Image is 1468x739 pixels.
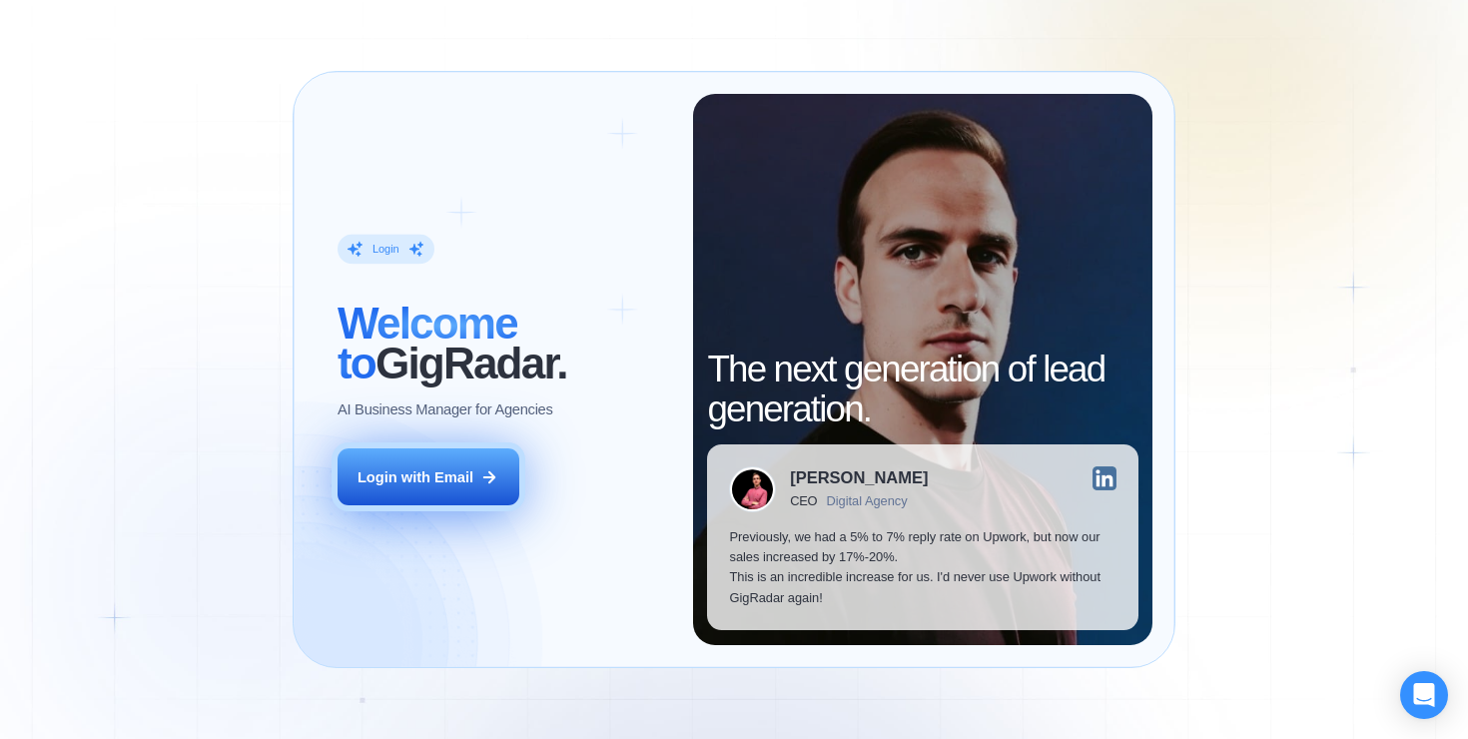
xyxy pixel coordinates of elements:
[372,242,399,257] div: Login
[729,527,1115,608] p: Previously, we had a 5% to 7% reply rate on Upwork, but now our sales increased by 17%-20%. This ...
[338,448,519,505] button: Login with Email
[790,494,817,509] div: CEO
[338,399,553,419] p: AI Business Manager for Agencies
[707,350,1137,430] h2: The next generation of lead generation.
[1400,671,1448,719] div: Open Intercom Messenger
[338,305,671,385] h2: ‍ GigRadar.
[790,470,928,487] div: [PERSON_NAME]
[827,494,908,509] div: Digital Agency
[358,467,473,487] div: Login with Email
[338,300,517,388] span: Welcome to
